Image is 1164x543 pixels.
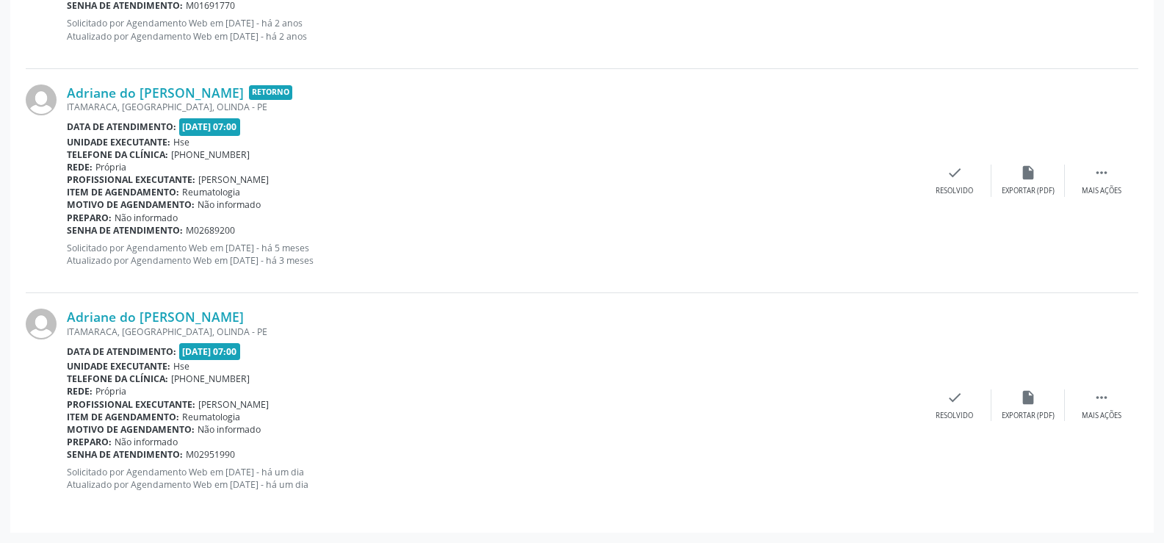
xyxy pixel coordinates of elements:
span: Não informado [115,212,178,224]
span: [DATE] 07:00 [179,118,241,135]
span: [PHONE_NUMBER] [171,148,250,161]
b: Item de agendamento: [67,411,179,423]
div: Resolvido [936,186,973,196]
i: insert_drive_file [1020,165,1036,181]
span: Não informado [115,436,178,448]
p: Solicitado por Agendamento Web em [DATE] - há 2 anos Atualizado por Agendamento Web em [DATE] - h... [67,17,918,42]
b: Unidade executante: [67,360,170,373]
span: Retorno [249,85,292,101]
b: Profissional executante: [67,173,195,186]
b: Motivo de agendamento: [67,423,195,436]
b: Senha de atendimento: [67,448,183,461]
b: Rede: [67,385,93,398]
img: img [26,84,57,115]
span: [PERSON_NAME] [198,398,269,411]
a: Adriane do [PERSON_NAME] [67,309,244,325]
b: Preparo: [67,436,112,448]
i: check [947,165,963,181]
div: Resolvido [936,411,973,421]
span: [DATE] 07:00 [179,343,241,360]
b: Profissional executante: [67,398,195,411]
i:  [1093,389,1110,406]
b: Telefone da clínica: [67,148,168,161]
span: Hse [173,360,189,373]
b: Telefone da clínica: [67,373,168,385]
p: Solicitado por Agendamento Web em [DATE] - há um dia Atualizado por Agendamento Web em [DATE] - h... [67,466,918,491]
div: Exportar (PDF) [1002,411,1055,421]
span: Própria [95,161,126,173]
b: Preparo: [67,212,112,224]
i: insert_drive_file [1020,389,1036,406]
span: Não informado [198,423,261,436]
a: Adriane do [PERSON_NAME] [67,84,244,101]
img: img [26,309,57,339]
b: Rede: [67,161,93,173]
span: Reumatologia [182,411,240,423]
b: Motivo de agendamento: [67,198,195,211]
b: Senha de atendimento: [67,224,183,237]
i:  [1093,165,1110,181]
b: Unidade executante: [67,136,170,148]
span: M02689200 [186,224,235,237]
span: Reumatologia [182,186,240,198]
span: Hse [173,136,189,148]
div: Mais ações [1082,186,1121,196]
span: M02951990 [186,448,235,461]
b: Data de atendimento: [67,121,176,133]
div: Mais ações [1082,411,1121,421]
span: [PERSON_NAME] [198,173,269,186]
p: Solicitado por Agendamento Web em [DATE] - há 5 meses Atualizado por Agendamento Web em [DATE] - ... [67,242,918,267]
span: [PHONE_NUMBER] [171,373,250,385]
i: check [947,389,963,406]
span: Própria [95,385,126,398]
div: ITAMARACA, [GEOGRAPHIC_DATA], OLINDA - PE [67,101,918,113]
b: Data de atendimento: [67,345,176,358]
span: Não informado [198,198,261,211]
div: ITAMARACA, [GEOGRAPHIC_DATA], OLINDA - PE [67,326,918,338]
b: Item de agendamento: [67,186,179,198]
div: Exportar (PDF) [1002,186,1055,196]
